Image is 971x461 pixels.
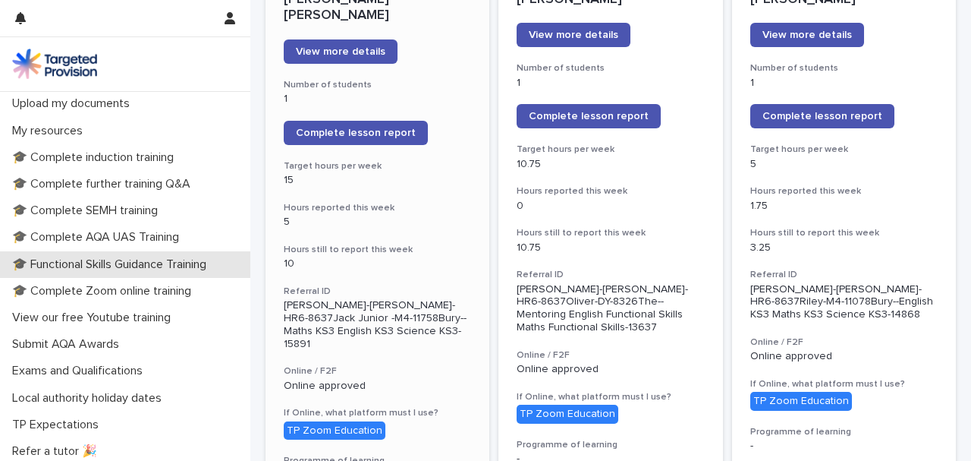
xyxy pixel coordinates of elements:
p: 1 [284,93,471,106]
p: 5 [750,158,938,171]
div: TP Zoom Education [517,405,618,424]
a: Complete lesson report [517,104,661,128]
div: TP Zoom Education [284,422,385,440]
h3: Target hours per week [517,144,704,156]
h3: Hours still to report this week [517,227,704,239]
p: 0 [517,200,704,213]
a: View more details [284,39,398,64]
a: Complete lesson report [284,121,428,145]
span: View more details [296,46,385,57]
h3: Referral ID [284,286,471,298]
h3: Online / F2F [284,365,471,377]
p: Upload my documents [6,96,142,111]
p: 🎓 Complete AQA UAS Training [6,230,191,245]
p: Refer a tutor 🎉 [6,444,109,459]
p: Online approved [284,380,471,393]
h3: Hours reported this week [750,185,938,197]
h3: Target hours per week [284,160,471,172]
h3: Hours still to report this week [750,227,938,239]
p: Submit AQA Awards [6,337,131,352]
p: 10.75 [517,158,704,171]
p: [PERSON_NAME]-[PERSON_NAME]-HR6-8637Riley-M4-11078Bury--English KS3 Maths KS3 Science KS3-14868 [750,283,938,321]
p: Exams and Qualifications [6,364,155,378]
p: Online approved [517,363,704,376]
p: 🎓 Functional Skills Guidance Training [6,257,218,272]
h3: Referral ID [517,269,704,281]
h3: Hours reported this week [517,185,704,197]
a: View more details [750,23,864,47]
p: 🎓 Complete induction training [6,150,186,165]
h3: Number of students [750,62,938,74]
p: 10.75 [517,242,704,254]
p: 15 [284,174,471,187]
h3: If Online, what platform must I use? [284,407,471,419]
h3: Online / F2F [750,336,938,349]
span: View more details [529,30,618,40]
p: [PERSON_NAME]-[PERSON_NAME]-HR6-8637Jack Junior -M4-11758Bury--Maths KS3 English KS3 Science KS3-... [284,299,471,350]
p: 🎓 Complete further training Q&A [6,177,203,191]
p: 1 [517,77,704,90]
div: TP Zoom Education [750,392,852,411]
p: Online approved [750,350,938,363]
p: TP Expectations [6,418,111,432]
a: Complete lesson report [750,104,894,128]
h3: Programme of learning [517,439,704,451]
h3: If Online, what platform must I use? [750,378,938,390]
h3: Number of students [284,79,471,91]
span: Complete lesson report [762,111,882,122]
p: - [750,440,938,453]
p: 3.25 [750,242,938,254]
span: View more details [762,30,852,40]
a: View more details [517,23,630,47]
p: 10 [284,257,471,270]
p: View our free Youtube training [6,311,183,325]
span: Complete lesson report [529,111,649,122]
h3: Referral ID [750,269,938,281]
p: [PERSON_NAME]-[PERSON_NAME]-HR6-8637Oliver-DY-8326The--Mentoring English Functional Skills Maths ... [517,283,704,334]
h3: Number of students [517,62,704,74]
h3: If Online, what platform must I use? [517,391,704,403]
h3: Online / F2F [517,349,704,362]
img: M5nRWzHhSzIhMunXDL62 [12,49,97,79]
p: 5 [284,216,471,229]
p: 1 [750,77,938,90]
h3: Hours reported this week [284,202,471,214]
h3: Target hours per week [750,144,938,156]
p: 🎓 Complete Zoom online training [6,284,203,298]
p: My resources [6,124,95,138]
h3: Programme of learning [750,426,938,438]
h3: Hours still to report this week [284,244,471,256]
p: 🎓 Complete SEMH training [6,204,170,218]
p: Local authority holiday dates [6,391,174,406]
p: 1.75 [750,200,938,213]
span: Complete lesson report [296,128,416,138]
